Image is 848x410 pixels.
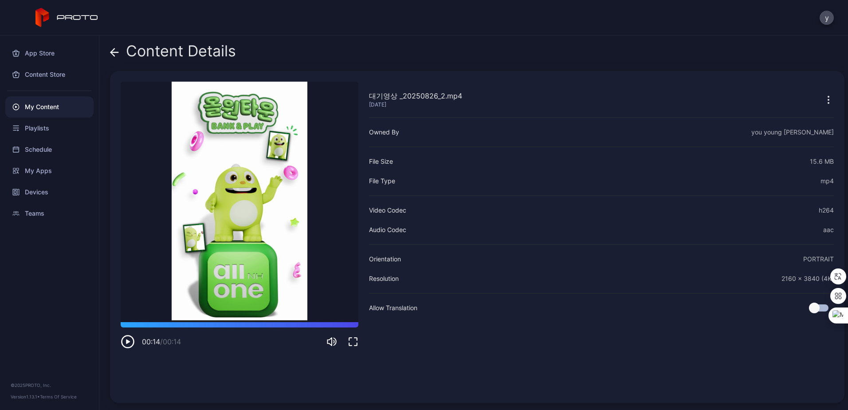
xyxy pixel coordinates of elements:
a: Teams [5,203,94,224]
a: Schedule [5,139,94,160]
a: Terms Of Service [40,394,77,399]
div: 15.6 MB [810,156,834,167]
div: © 2025 PROTO, Inc. [11,382,88,389]
span: / 00:14 [160,337,181,346]
div: Content Details [110,43,236,64]
div: 대기영상 _20250826_2.mp4 [369,91,462,101]
div: File Type [369,176,395,186]
a: Devices [5,181,94,203]
a: My Content [5,96,94,118]
div: Audio Codec [369,225,406,235]
div: aac [823,225,834,235]
button: y [820,11,834,25]
div: h264 [819,205,834,216]
div: Owned By [369,127,399,138]
div: Video Codec [369,205,406,216]
div: mp4 [821,176,834,186]
a: Content Store [5,64,94,85]
span: Version 1.13.1 • [11,394,40,399]
div: 2160 x 3840 (4K) [781,273,834,284]
a: App Store [5,43,94,64]
div: Resolution [369,273,399,284]
video: Sorry, your browser doesn‘t support embedded videos [121,82,358,322]
a: My Apps [5,160,94,181]
div: [DATE] [369,101,462,108]
div: File Size [369,156,393,167]
div: 00:14 [142,336,181,347]
a: Playlists [5,118,94,139]
div: PORTRAIT [803,254,834,264]
div: Allow Translation [369,303,417,313]
div: Orientation [369,254,401,264]
div: you young [PERSON_NAME] [751,127,834,138]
